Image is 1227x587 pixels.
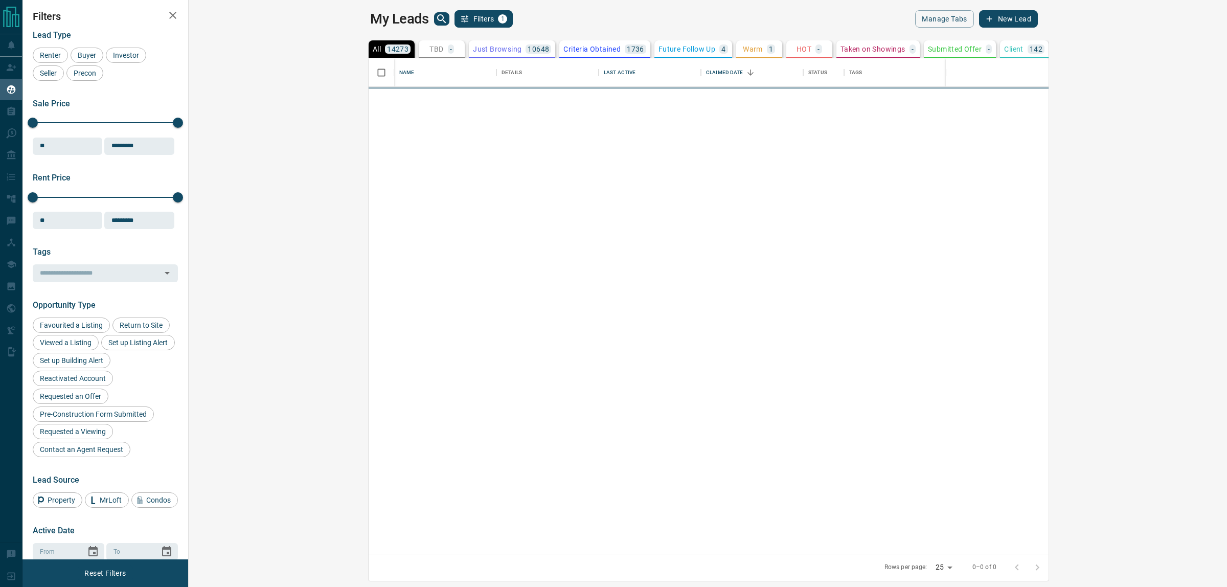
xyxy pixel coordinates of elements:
h2: Filters [33,10,178,22]
div: Last Active [604,58,635,87]
p: TBD [429,46,443,53]
p: 4 [721,46,725,53]
button: New Lead [979,10,1038,28]
div: Name [399,58,415,87]
div: Claimed Date [706,58,743,87]
p: HOT [797,46,811,53]
div: Status [803,58,844,87]
p: - [450,46,452,53]
p: Client [1004,46,1023,53]
div: Requested an Offer [33,389,108,404]
p: 14273 [387,46,408,53]
span: Precon [70,69,100,77]
div: Buyer [71,48,103,63]
p: All [373,46,381,53]
div: Condos [131,492,178,508]
div: Details [502,58,522,87]
p: 1736 [627,46,644,53]
p: Criteria Obtained [563,46,621,53]
div: Pre-Construction Form Submitted [33,407,154,422]
div: Renter [33,48,68,63]
button: Sort [743,65,758,80]
div: Tags [849,58,862,87]
div: Status [808,58,827,87]
p: - [912,46,914,53]
div: Seller [33,65,64,81]
p: Submitted Offer [928,46,982,53]
p: - [988,46,990,53]
p: 0–0 of 0 [972,563,996,572]
span: Favourited a Listing [36,321,106,329]
span: Opportunity Type [33,300,96,310]
div: Requested a Viewing [33,424,113,439]
div: Set up Listing Alert [101,335,175,350]
div: Reactivated Account [33,371,113,386]
div: MrLoft [85,492,129,508]
div: Property [33,492,82,508]
p: 142 [1030,46,1042,53]
div: Investor [106,48,146,63]
div: Contact an Agent Request [33,442,130,457]
p: Rows per page: [884,563,927,572]
button: Reset Filters [78,565,132,582]
span: Investor [109,51,143,59]
span: Set up Building Alert [36,356,107,365]
button: Filters1 [455,10,513,28]
div: Precon [66,65,103,81]
div: Details [496,58,599,87]
div: Viewed a Listing [33,335,99,350]
div: Return to Site [112,318,170,333]
button: Manage Tabs [915,10,973,28]
span: Active Date [33,526,75,535]
div: Claimed Date [701,58,803,87]
span: Lead Type [33,30,71,40]
p: Just Browsing [473,46,521,53]
span: Renter [36,51,64,59]
div: Last Active [599,58,701,87]
h1: My Leads [370,11,429,27]
span: Viewed a Listing [36,338,95,347]
span: Set up Listing Alert [105,338,171,347]
span: 1 [499,15,506,22]
span: Requested an Offer [36,392,105,400]
button: Choose date [156,541,177,562]
span: MrLoft [96,496,125,504]
span: Lead Source [33,475,79,485]
p: 10648 [528,46,549,53]
span: Pre-Construction Form Submitted [36,410,150,418]
p: Taken on Showings [840,46,905,53]
p: Warm [743,46,763,53]
p: 1 [769,46,773,53]
div: Name [394,58,496,87]
span: Buyer [74,51,100,59]
span: Condos [143,496,174,504]
button: Choose date [83,541,103,562]
p: - [817,46,820,53]
span: Seller [36,69,60,77]
span: Rent Price [33,173,71,183]
div: Set up Building Alert [33,353,110,368]
span: Requested a Viewing [36,427,109,436]
div: 25 [931,560,956,575]
span: Sale Price [33,99,70,108]
button: search button [434,12,449,26]
p: Future Follow Up [658,46,715,53]
span: Reactivated Account [36,374,109,382]
div: Favourited a Listing [33,318,110,333]
span: Property [44,496,79,504]
span: Return to Site [116,321,166,329]
span: Contact an Agent Request [36,445,127,454]
button: Open [160,266,174,280]
span: Tags [33,247,51,257]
